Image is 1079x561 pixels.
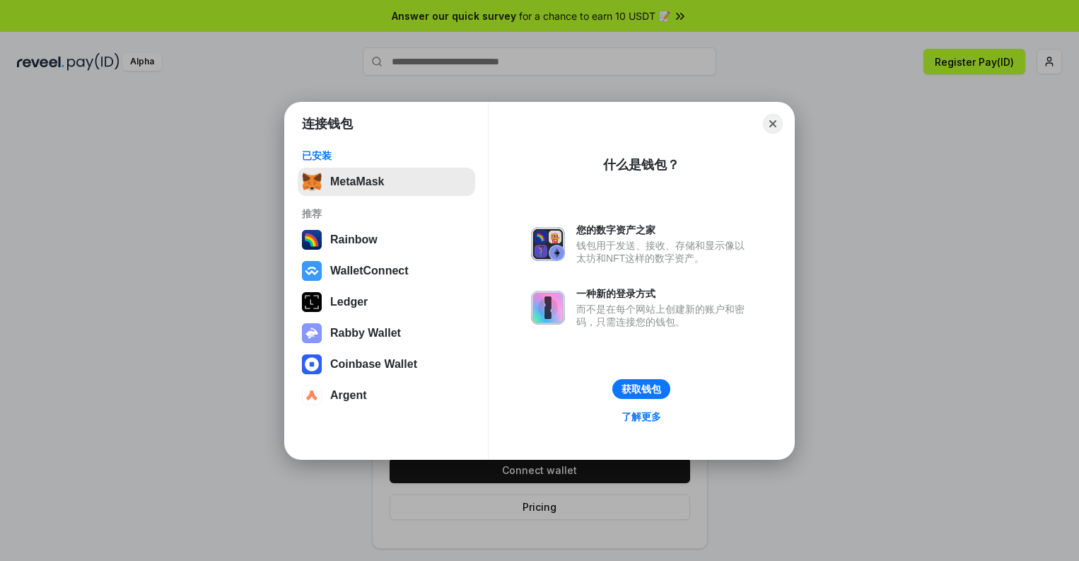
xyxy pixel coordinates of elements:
img: svg+xml,%3Csvg%20fill%3D%22none%22%20height%3D%2233%22%20viewBox%3D%220%200%2035%2033%22%20width%... [302,172,322,192]
button: Ledger [298,288,475,316]
img: svg+xml,%3Csvg%20width%3D%2228%22%20height%3D%2228%22%20viewBox%3D%220%200%2028%2028%22%20fill%3D... [302,261,322,281]
div: Rabby Wallet [330,327,401,340]
button: Coinbase Wallet [298,350,475,378]
button: 获取钱包 [612,379,670,399]
div: 推荐 [302,207,471,220]
div: 一种新的登录方式 [576,287,752,300]
div: 什么是钱包？ [603,156,680,173]
div: 您的数字资产之家 [576,224,752,236]
div: MetaMask [330,175,384,188]
div: 了解更多 [622,410,661,423]
div: Argent [330,389,367,402]
div: 钱包用于发送、接收、存储和显示像以太坊和NFT这样的数字资产。 [576,239,752,265]
div: 而不是在每个网站上创建新的账户和密码，只需连接您的钱包。 [576,303,752,328]
img: svg+xml,%3Csvg%20width%3D%2228%22%20height%3D%2228%22%20viewBox%3D%220%200%2028%2028%22%20fill%3D... [302,354,322,374]
img: svg+xml,%3Csvg%20width%3D%2228%22%20height%3D%2228%22%20viewBox%3D%220%200%2028%2028%22%20fill%3D... [302,386,322,405]
img: svg+xml,%3Csvg%20xmlns%3D%22http%3A%2F%2Fwww.w3.org%2F2000%2Fsvg%22%20fill%3D%22none%22%20viewBox... [302,323,322,343]
button: Rabby Wallet [298,319,475,347]
button: Close [763,114,783,134]
div: WalletConnect [330,265,409,277]
button: Argent [298,381,475,410]
div: 已安装 [302,149,471,162]
div: Coinbase Wallet [330,358,417,371]
div: 获取钱包 [622,383,661,395]
img: svg+xml,%3Csvg%20xmlns%3D%22http%3A%2F%2Fwww.w3.org%2F2000%2Fsvg%22%20fill%3D%22none%22%20viewBox... [531,227,565,261]
div: Ledger [330,296,368,308]
img: svg+xml,%3Csvg%20width%3D%22120%22%20height%3D%22120%22%20viewBox%3D%220%200%20120%20120%22%20fil... [302,230,322,250]
a: 了解更多 [613,407,670,426]
h1: 连接钱包 [302,115,353,132]
button: WalletConnect [298,257,475,285]
button: MetaMask [298,168,475,196]
div: Rainbow [330,233,378,246]
img: svg+xml,%3Csvg%20xmlns%3D%22http%3A%2F%2Fwww.w3.org%2F2000%2Fsvg%22%20fill%3D%22none%22%20viewBox... [531,291,565,325]
button: Rainbow [298,226,475,254]
img: svg+xml,%3Csvg%20xmlns%3D%22http%3A%2F%2Fwww.w3.org%2F2000%2Fsvg%22%20width%3D%2228%22%20height%3... [302,292,322,312]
